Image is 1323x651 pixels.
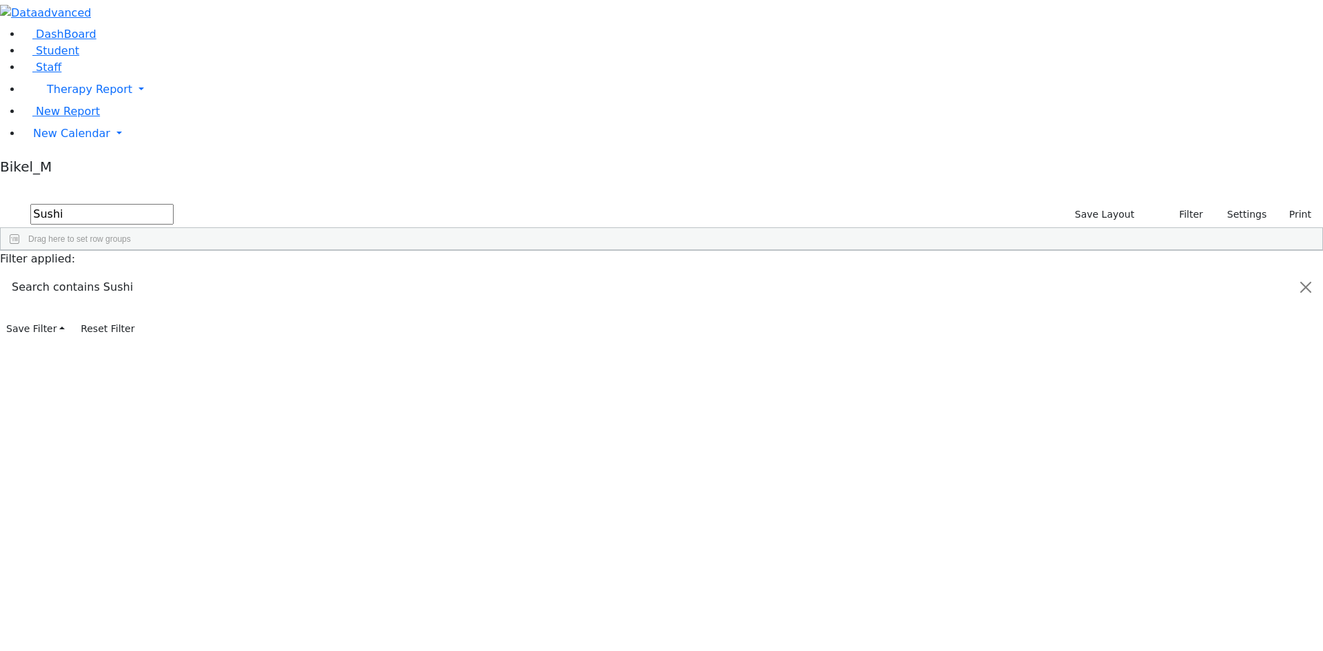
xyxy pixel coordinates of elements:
[28,234,131,244] span: Drag here to set row groups
[1161,204,1209,225] button: Filter
[47,83,132,96] span: Therapy Report
[36,61,61,74] span: Staff
[1069,204,1140,225] button: Save Layout
[1289,268,1322,307] button: Close
[1209,204,1273,225] button: Settings
[1273,204,1317,225] button: Print
[22,76,1323,103] a: Therapy Report
[36,105,100,118] span: New Report
[22,44,79,57] a: Student
[22,28,96,41] a: DashBoard
[22,61,61,74] a: Staff
[30,204,174,225] input: Search
[36,28,96,41] span: DashBoard
[36,44,79,57] span: Student
[74,318,141,340] button: Reset Filter
[22,105,100,118] a: New Report
[22,120,1323,147] a: New Calendar
[33,127,110,140] span: New Calendar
